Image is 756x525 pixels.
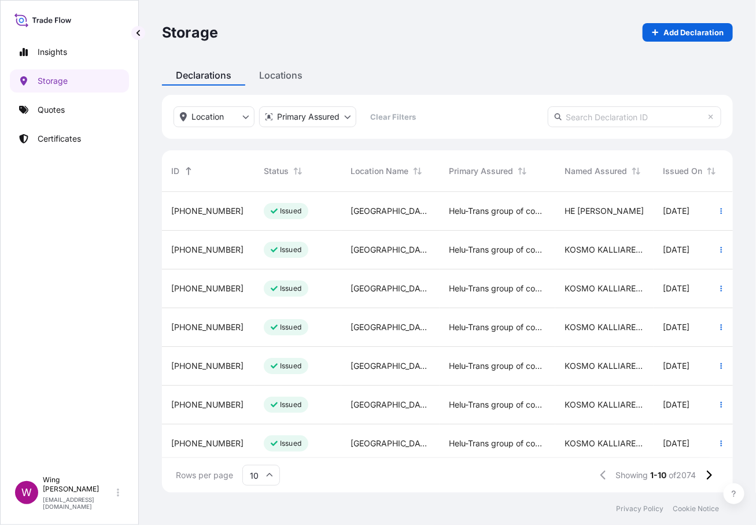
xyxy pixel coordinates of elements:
span: [DATE] [663,205,689,217]
button: Clear Filters [361,108,426,126]
span: [PHONE_NUMBER] [171,205,244,217]
span: W [21,487,32,498]
p: Issued [280,284,301,293]
span: [DATE] [663,438,689,449]
button: distributor Filter options [259,106,356,127]
span: Helu-Trans group of companies and their subsidiaries [449,399,546,411]
button: Sort [705,164,718,178]
div: Declarations [162,65,245,86]
span: [PHONE_NUMBER] [171,399,244,411]
span: [PHONE_NUMBER] [171,360,244,372]
span: Named Assured [565,165,627,177]
p: Add Declaration [663,27,724,38]
button: Sort [515,164,529,178]
p: Storage [162,23,218,42]
a: Storage [10,69,129,93]
span: Status [264,165,289,177]
span: [GEOGRAPHIC_DATA] [351,438,430,449]
span: [DATE] [663,399,689,411]
span: ID [171,165,179,177]
span: Helu-Trans group of companies and their subsidiaries [449,205,546,217]
span: [GEOGRAPHIC_DATA] [351,321,430,333]
span: Helu-Trans group of companies and their subsidiaries [449,321,546,333]
span: Helu-Trans group of companies and their subsidiaries [449,438,546,449]
span: [DATE] [663,321,689,333]
button: Sort [411,164,425,178]
a: Certificates [10,127,129,150]
div: Locations [245,65,316,86]
span: [PHONE_NUMBER] [171,321,244,333]
span: [GEOGRAPHIC_DATA] [351,360,430,372]
span: Location Name [351,165,408,177]
span: [DATE] [663,283,689,294]
a: Insights [10,40,129,64]
button: Sort [182,164,196,178]
span: of 2074 [669,469,696,481]
span: KOSMO KALLIAREKOS [565,438,644,449]
p: Primary Assured [277,111,340,123]
p: Certificates [38,133,81,145]
span: [PHONE_NUMBER] [171,283,244,294]
span: [GEOGRAPHIC_DATA] [351,244,430,256]
p: Issued [280,245,301,254]
span: HE [PERSON_NAME] [565,205,644,217]
span: [PHONE_NUMBER] [171,438,244,449]
span: Primary Assured [449,165,513,177]
span: 1-10 [651,469,667,481]
span: KOSMO KALLIAREKOS [565,321,644,333]
span: Rows per page [176,469,233,481]
p: Issued [280,400,301,409]
button: Sort [291,164,305,178]
p: Insights [38,46,67,58]
input: Search Declaration ID [548,106,721,127]
a: Add Declaration [643,23,733,42]
p: Issued [280,323,301,332]
span: [GEOGRAPHIC_DATA] [351,205,430,217]
span: [GEOGRAPHIC_DATA] [351,399,430,411]
p: Location [191,111,224,123]
span: [DATE] [663,244,689,256]
a: Cookie Notice [673,504,719,513]
p: Issued [280,361,301,371]
span: KOSMO KALLIAREKOS [565,360,644,372]
span: Helu-Trans group of companies and their subsidiaries [449,283,546,294]
button: location Filter options [174,106,255,127]
p: Clear Filters [371,111,416,123]
p: Issued [280,206,301,216]
span: Issued On [663,165,702,177]
span: KOSMO KALLIAREKOS [565,244,644,256]
p: Wing [PERSON_NAME] [43,475,115,494]
span: [PHONE_NUMBER] [171,244,244,256]
span: Helu-Trans group of companies and their subsidiaries [449,360,546,372]
span: [GEOGRAPHIC_DATA] [351,283,430,294]
span: Showing [616,469,648,481]
button: Sort [629,164,643,178]
p: Storage [38,75,68,87]
a: Privacy Policy [616,504,663,513]
span: KOSMO KALLIAREKOS [565,399,644,411]
a: Quotes [10,98,129,121]
p: [EMAIL_ADDRESS][DOMAIN_NAME] [43,496,115,510]
p: Quotes [38,104,65,116]
p: Issued [280,439,301,448]
span: Helu-Trans group of companies and their subsidiaries [449,244,546,256]
span: [DATE] [663,360,689,372]
span: KOSMO KALLIAREKOS [565,283,644,294]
